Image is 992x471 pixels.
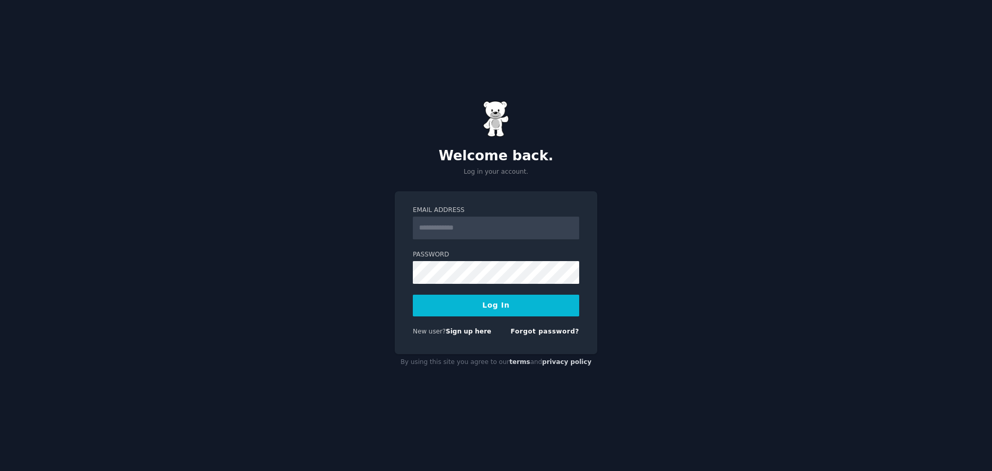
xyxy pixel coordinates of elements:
p: Log in your account. [395,168,597,177]
a: terms [509,358,530,366]
img: Gummy Bear [483,101,509,137]
span: New user? [413,328,446,335]
h2: Welcome back. [395,148,597,164]
button: Log In [413,295,579,316]
a: Forgot password? [510,328,579,335]
label: Password [413,250,579,260]
label: Email Address [413,206,579,215]
div: By using this site you agree to our and [395,354,597,371]
a: Sign up here [446,328,491,335]
a: privacy policy [542,358,592,366]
